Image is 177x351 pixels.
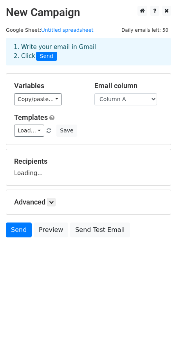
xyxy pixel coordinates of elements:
[6,27,94,33] small: Google Sheet:
[8,43,169,61] div: 1. Write your email in Gmail 2. Click
[6,6,171,19] h2: New Campaign
[70,223,130,237] a: Send Test Email
[94,81,163,90] h5: Email column
[14,93,62,105] a: Copy/paste...
[14,198,163,206] h5: Advanced
[14,125,44,137] a: Load...
[34,223,68,237] a: Preview
[36,52,57,61] span: Send
[14,157,163,177] div: Loading...
[14,157,163,166] h5: Recipients
[41,27,93,33] a: Untitled spreadsheet
[119,27,171,33] a: Daily emails left: 50
[6,223,32,237] a: Send
[14,113,48,121] a: Templates
[119,26,171,34] span: Daily emails left: 50
[14,81,83,90] h5: Variables
[56,125,77,137] button: Save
